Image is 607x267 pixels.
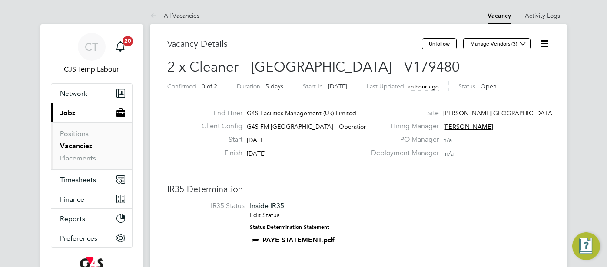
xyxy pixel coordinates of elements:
span: Open [481,82,497,90]
h3: IR35 Determination [167,183,550,195]
span: CT [85,41,98,52]
label: Hiring Manager [366,122,439,131]
label: Duration [237,82,260,90]
button: Preferences [51,228,132,247]
span: 0 of 2 [202,82,217,90]
label: Start In [303,82,323,90]
span: G4S FM [GEOGRAPHIC_DATA] - Operational [247,123,371,130]
strong: Status Determination Statement [250,224,329,230]
span: 20 [123,36,133,46]
span: an hour ago [408,83,439,90]
span: Reports [60,215,85,223]
a: Placements [60,154,96,162]
span: n/a [443,136,452,144]
label: Start [195,135,242,144]
label: IR35 Status [176,202,245,211]
label: End Hirer [195,109,242,118]
span: 2 x Cleaner - [GEOGRAPHIC_DATA] - V179480 [167,59,460,75]
span: G4S Facilities Management (Uk) Limited [247,109,356,117]
a: Positions [60,130,89,138]
label: Site [366,109,439,118]
span: CJS Temp Labour [51,64,133,75]
span: [PERSON_NAME] [443,123,493,130]
a: All Vacancies [150,12,199,20]
span: Network [60,89,87,98]
a: CTCJS Temp Labour [51,33,133,75]
label: Confirmed [167,82,196,90]
a: PAYE STATEMENT.pdf [262,236,335,244]
span: Finance [60,195,84,203]
span: Jobs [60,109,75,117]
button: Unfollow [422,38,457,49]
span: 5 days [265,82,283,90]
button: Timesheets [51,170,132,189]
button: Manage Vendors (3) [463,38,531,49]
a: Edit Status [250,211,279,219]
a: Vacancies [60,142,92,150]
div: Jobs [51,122,132,169]
span: Inside IR35 [250,202,284,210]
span: [DATE] [328,82,347,90]
button: Finance [51,189,132,208]
label: PO Manager [366,135,439,144]
span: [DATE] [247,150,266,157]
label: Client Config [195,122,242,131]
button: Jobs [51,103,132,122]
h3: Vacancy Details [167,38,422,49]
a: Vacancy [488,12,511,20]
span: [PERSON_NAME][GEOGRAPHIC_DATA] [443,109,554,117]
button: Reports [51,209,132,228]
span: n/a [445,150,454,157]
a: 20 [112,33,129,61]
span: [DATE] [247,136,266,144]
button: Network [51,84,132,103]
button: Engage Resource Center [572,232,600,260]
label: Status [458,82,475,90]
label: Deployment Manager [366,149,439,158]
a: Activity Logs [525,12,560,20]
span: Preferences [60,234,97,242]
label: Finish [195,149,242,158]
span: Timesheets [60,176,96,184]
label: Last Updated [367,82,404,90]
